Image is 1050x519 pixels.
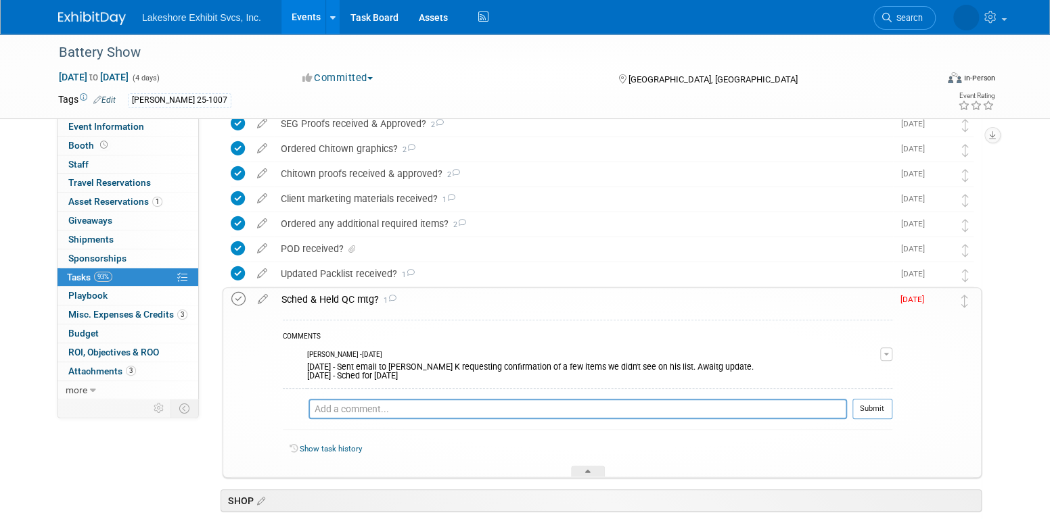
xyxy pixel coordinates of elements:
a: Show task history [300,444,362,453]
span: Asset Reservations [68,196,162,207]
a: Misc. Expenses & Credits3 [58,305,198,324]
a: edit [250,193,274,205]
a: Attachments3 [58,362,198,380]
td: Tags [58,93,116,108]
a: more [58,381,198,399]
i: Move task [962,194,969,207]
span: [DATE] [901,244,932,253]
span: Staff [68,159,89,170]
img: MICHELLE MOYA [932,191,949,209]
span: Event Information [68,121,144,132]
span: [DATE] [900,295,931,304]
span: [DATE] [901,269,932,278]
div: Event Format [856,70,995,91]
img: ExhibitDay [58,11,126,25]
button: Committed [298,71,378,85]
div: Updated Packlist received? [274,262,893,285]
span: Shipments [68,234,114,245]
a: edit [251,293,275,305]
span: Budget [68,328,99,339]
span: [DATE] [901,194,932,203]
a: Edit [93,95,116,105]
a: edit [250,168,274,180]
a: Booth [58,137,198,155]
a: Tasks93% [58,268,198,287]
i: Move task [962,219,969,232]
span: [DATE] [901,119,932,128]
span: 1 [152,197,162,207]
div: Ordered Chitown graphics? [274,137,893,160]
a: edit [250,268,274,280]
img: MICHELLE MOYA [953,5,979,30]
span: [DATE] [DATE] [58,71,129,83]
button: Submit [852,399,892,419]
div: Sched & Held QC mtg? [275,288,892,311]
div: Event Rating [958,93,995,99]
span: 93% [94,272,112,282]
div: [DATE] - Sent email to [PERSON_NAME] K requesting confirmation of a few items we didn't see on hi... [307,360,880,381]
span: 3 [177,310,187,320]
div: Ordered any additional required items? [274,212,893,235]
td: Toggle Event Tabs [171,399,199,417]
a: Sponsorships [58,249,198,268]
a: Search [873,6,936,30]
span: Booth [68,140,110,151]
span: Search [892,13,923,23]
img: MICHELLE MOYA [932,241,949,259]
img: MICHELLE MOYA [931,292,949,310]
img: MICHELLE MOYA [932,166,949,184]
span: Sponsorships [68,253,127,264]
a: Playbook [58,287,198,305]
span: Misc. Expenses & Credits [68,309,187,320]
a: edit [250,143,274,155]
img: MICHELLE MOYA [932,141,949,159]
span: [DATE] [901,169,932,178]
div: Chitown proofs received & approved? [274,162,893,185]
i: Move task [962,269,969,282]
div: In-Person [963,73,995,83]
i: Move task [962,244,969,257]
div: Battery Show [54,41,915,65]
span: to [87,72,100,82]
div: SEG Proofs received & Approved? [274,112,893,135]
a: edit [250,218,274,230]
span: Giveaways [68,215,112,226]
span: Travel Reservations [68,177,151,188]
span: [DATE] [901,219,932,228]
a: Edit sections [254,493,265,507]
img: MICHELLE MOYA [283,399,302,418]
a: Budget [58,324,198,343]
span: 2 [442,170,460,179]
div: POD received? [274,237,893,260]
div: [PERSON_NAME] 25-1007 [128,93,231,107]
div: COMMENTS [283,330,892,345]
i: Move task [961,295,968,307]
span: ROI, Objectives & ROO [68,347,159,357]
span: [GEOGRAPHIC_DATA], [GEOGRAPHIC_DATA] [628,74,797,84]
span: 3 [126,366,136,376]
span: [PERSON_NAME] - [DATE] [307,350,382,360]
a: ROI, Objectives & ROO [58,343,198,362]
span: Attachments [68,366,136,376]
img: MICHELLE MOYA [932,216,949,234]
img: MICHELLE MOYA [932,116,949,134]
i: Move task [962,119,969,132]
a: Travel Reservations [58,174,198,192]
span: 1 [438,195,455,204]
span: 2 [449,220,466,229]
span: more [66,385,87,395]
span: Tasks [67,272,112,282]
img: MICHELLE MOYA [283,350,300,368]
div: Client marketing materials received? [274,187,893,210]
i: Move task [962,144,969,157]
span: Booth not reserved yet [97,140,110,150]
span: Playbook [68,290,108,301]
div: SHOP [221,489,982,512]
a: edit [250,118,274,130]
span: 1 [397,270,415,279]
a: Giveaways [58,212,198,230]
a: Staff [58,155,198,174]
span: (4 days) [131,74,160,82]
i: Move task [962,169,969,182]
img: Format-Inperson.png [948,72,961,83]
